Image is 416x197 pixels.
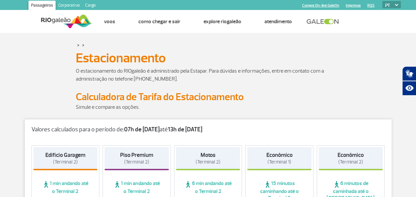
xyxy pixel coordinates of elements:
span: 1 min andando até o Terminal 2 [105,180,169,195]
p: Simule e compare as opções. [76,103,341,111]
a: Voos [104,18,115,25]
a: Atendimento [264,18,292,25]
a: Como chegar e sair [138,18,180,25]
h2: Calculadora de Tarifa do Estacionamento [76,91,341,103]
a: Cargo [82,1,98,11]
a: Compra On-line GaleOn [302,3,339,8]
strong: Econômico [266,152,293,159]
a: > [77,41,79,49]
strong: Econômico [338,152,364,159]
p: Valores calculados para o período de: até [31,126,385,133]
span: (Terminal 2) [196,159,220,165]
strong: Edifício Garagem [45,152,85,159]
span: (Terminal 2) [124,159,149,165]
a: Explore RIOgaleão [203,18,241,25]
span: 6 min andando até o Terminal 2 [176,180,240,195]
a: RQS [367,3,375,8]
strong: Motos [201,152,215,159]
span: (Terminal 2) [53,159,78,165]
strong: Piso Premium [120,152,153,159]
strong: 13h de [DATE] [168,126,202,133]
button: Abrir recursos assistivos. [402,81,416,96]
strong: 07h de [DATE] [124,126,160,133]
div: Plugin de acessibilidade da Hand Talk. [402,66,416,96]
span: (Terminal 1) [267,159,291,165]
p: O estacionamento do RIOgaleão é administrado pela Estapar. Para dúvidas e informações, entre em c... [76,67,341,83]
span: 1 min andando até o Terminal 2 [33,180,98,195]
a: Passageiros [28,1,56,11]
a: Corporativo [56,1,82,11]
a: > [82,41,84,49]
h1: Estacionamento [76,52,341,64]
a: Imprensa [346,3,361,8]
span: (Terminal 2) [338,159,363,165]
button: Abrir tradutor de língua de sinais. [402,66,416,81]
